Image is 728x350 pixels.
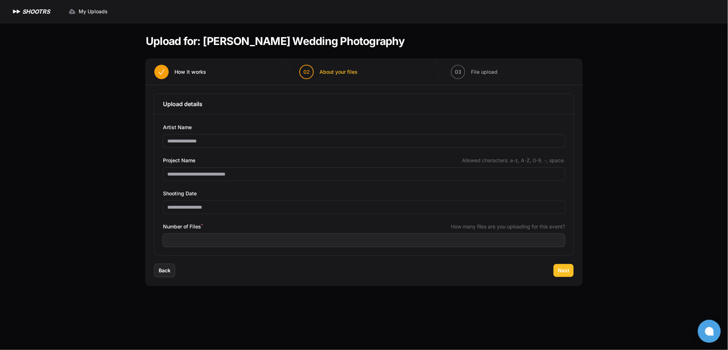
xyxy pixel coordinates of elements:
[471,68,498,76] span: File upload
[462,157,565,164] span: Allowed characters: a-z, A-Z, 0-9, -, space.
[163,100,565,108] h3: Upload details
[319,68,358,76] span: About your files
[163,222,203,231] span: Number of Files
[291,59,366,85] button: 02 About your files
[154,264,175,277] button: Back
[554,264,574,277] button: Next
[558,267,569,274] span: Next
[79,8,108,15] span: My Uploads
[11,7,22,16] img: SHOOTRS
[11,7,50,16] a: SHOOTRS SHOOTRS
[159,267,171,274] span: Back
[146,59,215,85] button: How it works
[22,7,50,16] h1: SHOOTRS
[163,156,195,165] span: Project Name
[163,189,197,198] span: Shooting Date
[146,35,405,47] h1: Upload for: [PERSON_NAME] Wedding Photography
[442,59,506,85] button: 03 File upload
[174,68,206,76] span: How it works
[451,223,565,230] span: How many files are you uploading for this event?
[163,123,192,132] span: Artist Name
[64,5,112,18] a: My Uploads
[455,68,461,76] span: 03
[303,68,310,76] span: 02
[698,320,721,343] button: Open chat window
